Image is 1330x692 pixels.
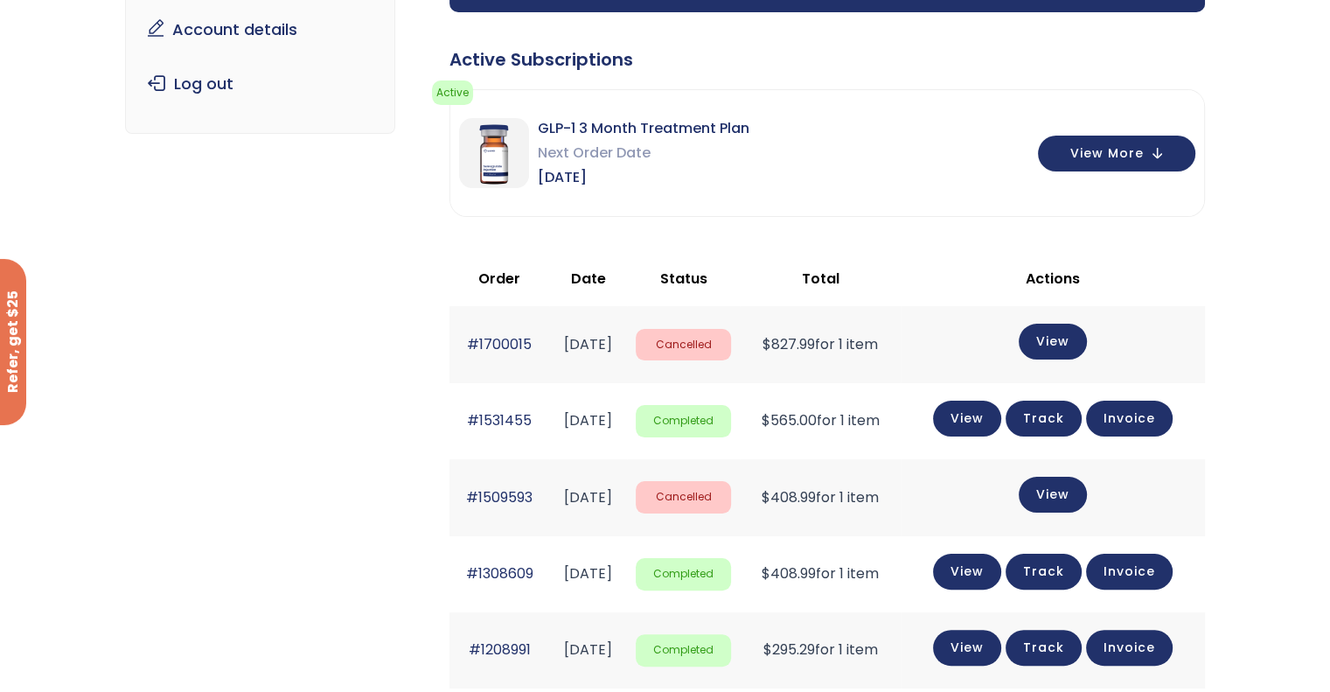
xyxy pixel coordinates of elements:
span: Actions [1026,269,1080,289]
time: [DATE] [564,640,612,660]
a: Track [1006,401,1082,437]
td: for 1 item [740,306,901,382]
span: GLP-1 3 Month Treatment Plan [538,116,749,141]
a: Invoice [1086,630,1173,666]
span: $ [761,410,769,430]
span: Date [571,269,606,289]
span: 295.29 [762,640,814,660]
td: for 1 item [740,612,901,689]
a: #1700015 [467,334,532,354]
span: 408.99 [762,563,816,584]
span: Order [478,269,520,289]
time: [DATE] [564,334,612,354]
span: $ [762,563,770,584]
span: Completed [636,405,731,437]
a: View [933,630,1001,666]
span: Status [660,269,707,289]
a: View [933,554,1001,590]
a: #1208991 [468,640,530,660]
time: [DATE] [564,563,612,584]
time: [DATE] [564,487,612,507]
td: for 1 item [740,459,901,535]
td: for 1 item [740,536,901,612]
span: Next Order Date [538,141,749,165]
a: Invoice [1086,554,1173,590]
span: 408.99 [762,487,816,507]
div: Active Subscriptions [449,47,1205,72]
a: Invoice [1086,401,1173,437]
img: GLP-1 3 Month Treatment Plan [459,118,529,188]
span: Total [801,269,839,289]
span: Completed [636,634,731,667]
a: View [1019,324,1087,360]
a: #1308609 [465,563,533,584]
span: $ [762,487,770,507]
span: $ [762,334,771,354]
td: for 1 item [740,383,901,459]
span: [DATE] [538,165,749,190]
span: View More [1069,148,1143,159]
a: View [1019,477,1087,513]
span: Completed [636,558,731,591]
span: $ [762,640,771,660]
a: Account details [139,11,381,48]
a: Log out [139,66,381,102]
a: #1531455 [467,410,532,430]
span: Cancelled [636,481,731,514]
span: 565.00 [761,410,816,430]
span: 827.99 [762,334,815,354]
a: Track [1006,554,1082,590]
time: [DATE] [564,410,612,430]
span: active [432,80,473,105]
span: Cancelled [636,329,731,361]
button: View More [1038,136,1195,171]
a: #1509593 [466,487,533,507]
a: View [933,401,1001,437]
a: Track [1006,630,1082,666]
